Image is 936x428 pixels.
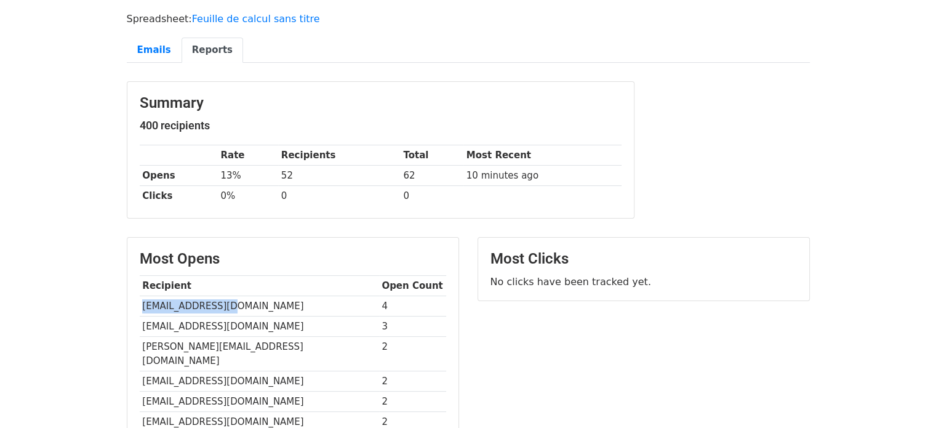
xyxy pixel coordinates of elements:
th: Total [401,145,463,166]
th: Recipients [278,145,401,166]
th: Open Count [379,276,446,296]
td: 2 [379,337,446,371]
td: 2 [379,371,446,392]
div: Widget de chat [874,369,936,428]
td: 0 [278,186,401,206]
td: [PERSON_NAME][EMAIL_ADDRESS][DOMAIN_NAME] [140,337,379,371]
iframe: Chat Widget [874,369,936,428]
a: Reports [182,38,243,63]
td: 4 [379,296,446,317]
td: [EMAIL_ADDRESS][DOMAIN_NAME] [140,392,379,412]
td: 10 minutes ago [463,166,622,186]
th: Recipient [140,276,379,296]
th: Clicks [140,186,218,206]
p: Spreadsheet: [127,12,810,25]
h3: Most Clicks [490,250,797,268]
td: [EMAIL_ADDRESS][DOMAIN_NAME] [140,317,379,337]
h5: 400 recipients [140,119,622,132]
td: 0% [218,186,278,206]
p: No clicks have been tracked yet. [490,275,797,288]
th: Opens [140,166,218,186]
td: 2 [379,392,446,412]
a: Emails [127,38,182,63]
td: 52 [278,166,401,186]
td: [EMAIL_ADDRESS][DOMAIN_NAME] [140,371,379,392]
td: 0 [401,186,463,206]
h3: Most Opens [140,250,446,268]
td: [EMAIL_ADDRESS][DOMAIN_NAME] [140,296,379,317]
h3: Summary [140,94,622,112]
th: Most Recent [463,145,622,166]
a: Feuille de calcul sans titre [192,13,320,25]
th: Rate [218,145,278,166]
td: 62 [401,166,463,186]
td: 3 [379,317,446,337]
td: 13% [218,166,278,186]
